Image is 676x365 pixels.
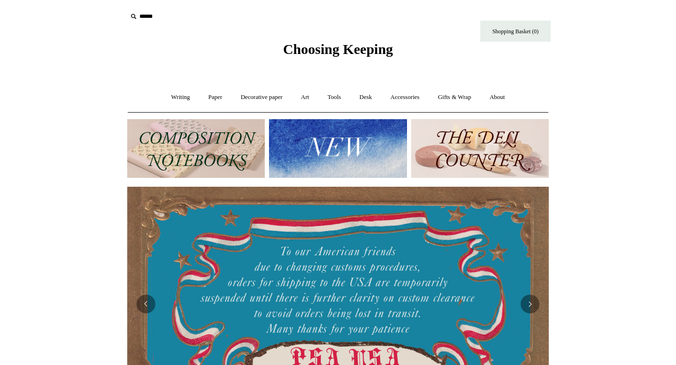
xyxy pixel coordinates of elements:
a: Writing [163,85,199,110]
a: Decorative paper [232,85,291,110]
a: Accessories [382,85,428,110]
span: Choosing Keeping [283,41,393,57]
a: Desk [351,85,381,110]
button: Next [521,295,539,313]
a: Gifts & Wrap [430,85,480,110]
a: Art [292,85,317,110]
button: Previous [137,295,155,313]
img: 202302 Composition ledgers.jpg__PID:69722ee6-fa44-49dd-a067-31375e5d54ec [127,119,265,178]
a: Tools [319,85,350,110]
img: New.jpg__PID:f73bdf93-380a-4a35-bcfe-7823039498e1 [269,119,407,178]
a: Paper [200,85,231,110]
a: Shopping Basket (0) [480,21,551,42]
a: Choosing Keeping [283,49,393,55]
a: About [481,85,514,110]
img: The Deli Counter [411,119,549,178]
